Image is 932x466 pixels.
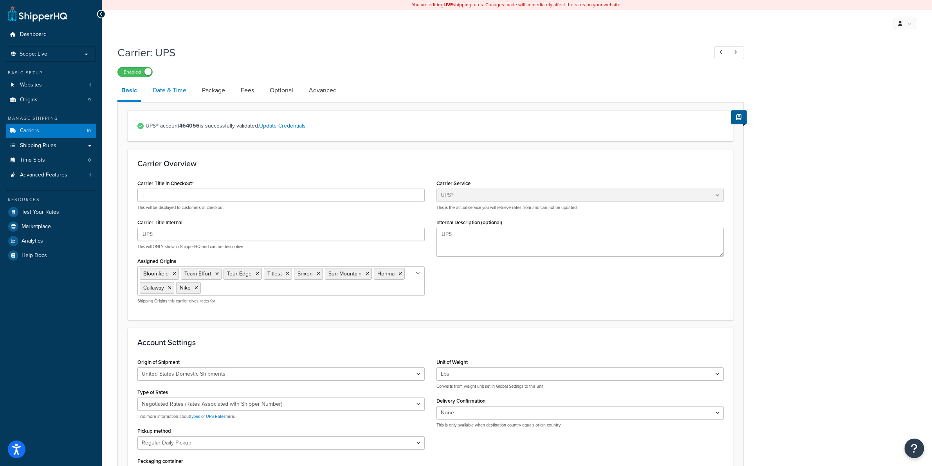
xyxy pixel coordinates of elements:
[20,51,47,58] span: Scope: Live
[6,124,96,138] a: Carriers10
[117,81,141,102] a: Basic
[6,27,96,42] a: Dashboard
[6,153,96,167] a: Time Slots0
[89,82,91,88] span: 1
[436,398,485,404] label: Delivery Confirmation
[328,270,362,278] span: Sun Mountain
[137,458,183,464] label: Packaging container
[137,258,176,264] label: Assigned Origins
[22,209,59,216] span: Test Your Rates
[267,270,282,278] span: Titlest
[22,238,43,245] span: Analytics
[143,284,164,292] span: Callaway
[137,338,724,347] h3: Account Settings
[6,124,96,138] li: Carriers
[180,284,191,292] span: Nike
[149,81,190,100] a: Date & Time
[6,93,96,107] a: Origins9
[22,252,47,259] span: Help Docs
[137,359,180,365] label: Origin of Shipment
[137,220,182,225] label: Carrier Title Internal
[89,172,91,178] span: 1
[88,97,91,103] span: 9
[6,139,96,153] a: Shipping Rules
[436,383,724,389] p: Converts from weight unit set in Global Settings to this unit
[436,180,471,186] label: Carrier Service
[118,67,152,77] label: Enabled
[20,97,38,103] span: Origins
[137,389,168,395] label: Type of Rates
[436,422,724,428] p: This is only available when destination country equals origin country
[143,270,169,278] span: Bloomfield
[729,46,744,59] a: Next Record
[179,122,200,130] strong: 464056
[436,359,468,365] label: Unit of Weight
[436,228,724,257] textarea: UPS
[6,78,96,92] li: Websites
[6,248,96,263] a: Help Docs
[436,220,502,225] label: Internal Description (optional)
[198,81,229,100] a: Package
[87,128,91,134] span: 10
[6,205,96,219] a: Test Your Rates
[146,121,724,131] span: UPS® account is successfully validated.
[377,270,395,278] span: Honma
[88,157,91,164] span: 0
[137,205,425,211] p: This will be displayed to customers at checkout
[20,82,42,88] span: Websites
[6,168,96,182] li: Advanced Features
[237,81,258,100] a: Fees
[20,31,47,38] span: Dashboard
[266,81,297,100] a: Optional
[6,78,96,92] a: Websites1
[297,270,313,278] span: Srixon
[6,115,96,122] div: Manage Shipping
[905,439,924,458] button: Open Resource Center
[259,122,306,130] a: Update Credentials
[6,234,96,248] a: Analytics
[137,428,171,434] label: Pickup method
[6,168,96,182] a: Advanced Features1
[714,46,730,59] a: Previous Record
[184,270,211,278] span: Team Effort
[189,413,225,419] a: Types of UPS Rates
[137,159,724,168] h3: Carrier Overview
[731,110,747,124] button: Show Help Docs
[436,205,724,211] p: This is the actual service you will retrieve rates from and can not be updated
[137,414,425,419] p: Find more information about here.
[20,172,67,178] span: Advanced Features
[6,70,96,76] div: Basic Setup
[20,142,56,149] span: Shipping Rules
[6,153,96,167] li: Time Slots
[137,244,425,250] p: This will ONLY show in ShipperHQ and can be descriptive
[6,196,96,203] div: Resources
[6,93,96,107] li: Origins
[20,128,39,134] span: Carriers
[227,270,252,278] span: Tour Edge
[6,220,96,234] a: Marketplace
[137,298,425,304] p: Shipping Origins this carrier gives rates for
[137,180,194,187] label: Carrier Title in Checkout
[20,157,45,164] span: Time Slots
[444,1,453,8] b: LIVE
[117,45,700,60] h1: Carrier: UPS
[22,223,51,230] span: Marketplace
[305,81,341,100] a: Advanced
